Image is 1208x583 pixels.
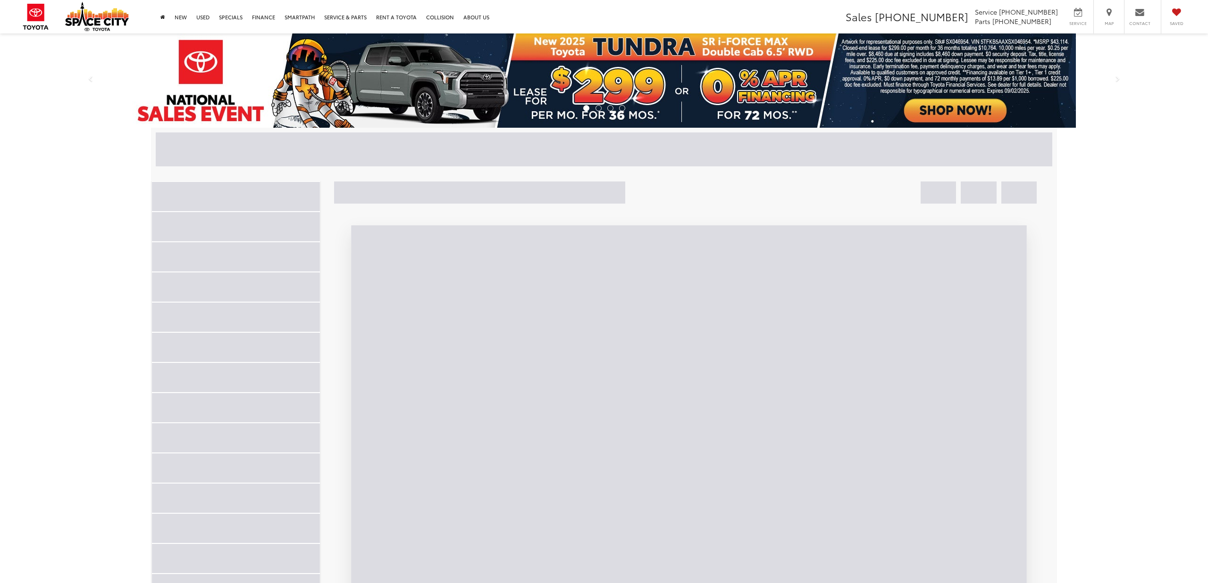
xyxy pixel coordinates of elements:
span: Sales [846,9,872,24]
span: [PHONE_NUMBER] [999,7,1058,16]
span: Parts [975,16,990,26]
span: [PHONE_NUMBER] [875,9,968,24]
span: Service [975,7,997,16]
span: Service [1067,20,1089,26]
span: [PHONE_NUMBER] [992,16,1051,26]
img: Space City Toyota [65,2,129,31]
span: Saved [1166,20,1187,26]
span: Map [1099,20,1119,26]
span: Contact [1129,20,1150,26]
img: 2025 Tundra [132,33,1076,128]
